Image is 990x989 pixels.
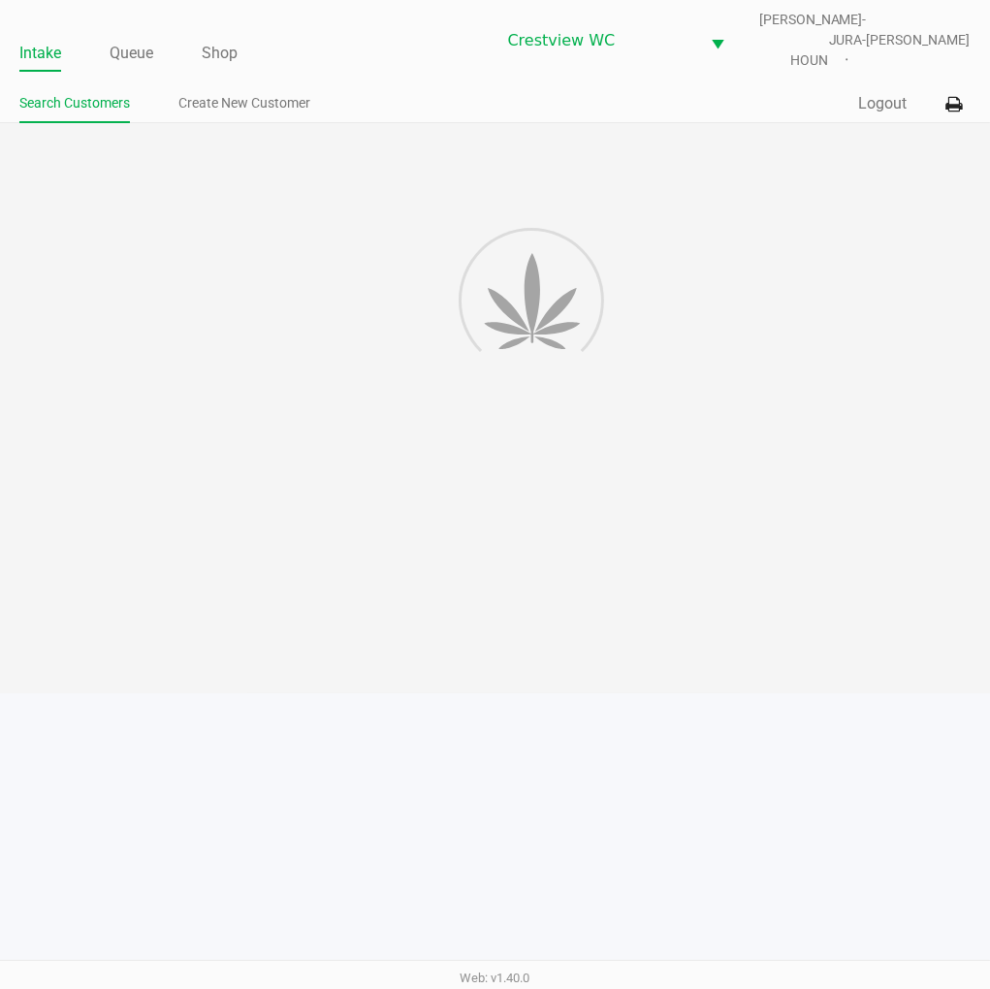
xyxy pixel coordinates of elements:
a: Create New Customer [178,91,310,115]
span: [PERSON_NAME] [867,30,971,50]
span: [PERSON_NAME]-JURA-HOUN [757,10,867,71]
span: Crestview WC [508,29,688,52]
button: Logout [859,92,908,115]
a: Queue [110,40,153,67]
a: Intake [19,40,61,67]
button: Select [700,17,737,63]
span: Web: v1.40.0 [461,971,530,985]
a: Shop [202,40,238,67]
a: Search Customers [19,91,130,115]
